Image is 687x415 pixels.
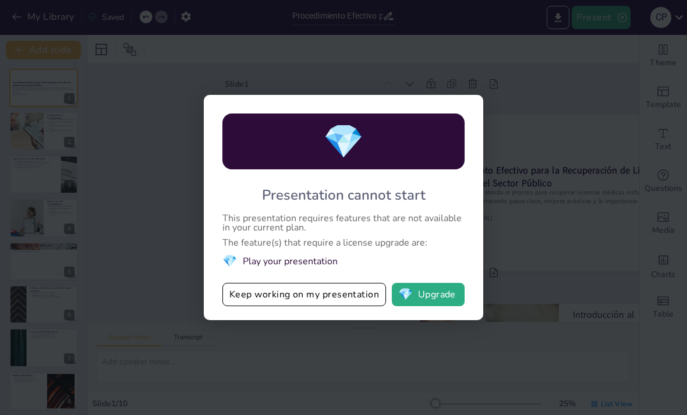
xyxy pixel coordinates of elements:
button: Keep working on my presentation [222,283,386,306]
div: Presentation cannot start [262,186,426,204]
span: diamond [398,289,413,300]
button: diamondUpgrade [392,283,465,306]
div: The feature(s) that require a license upgrade are: [222,238,465,247]
span: diamond [323,119,364,164]
li: Play your presentation [222,253,465,269]
span: diamond [222,253,237,269]
div: This presentation requires features that are not available in your current plan. [222,214,465,232]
